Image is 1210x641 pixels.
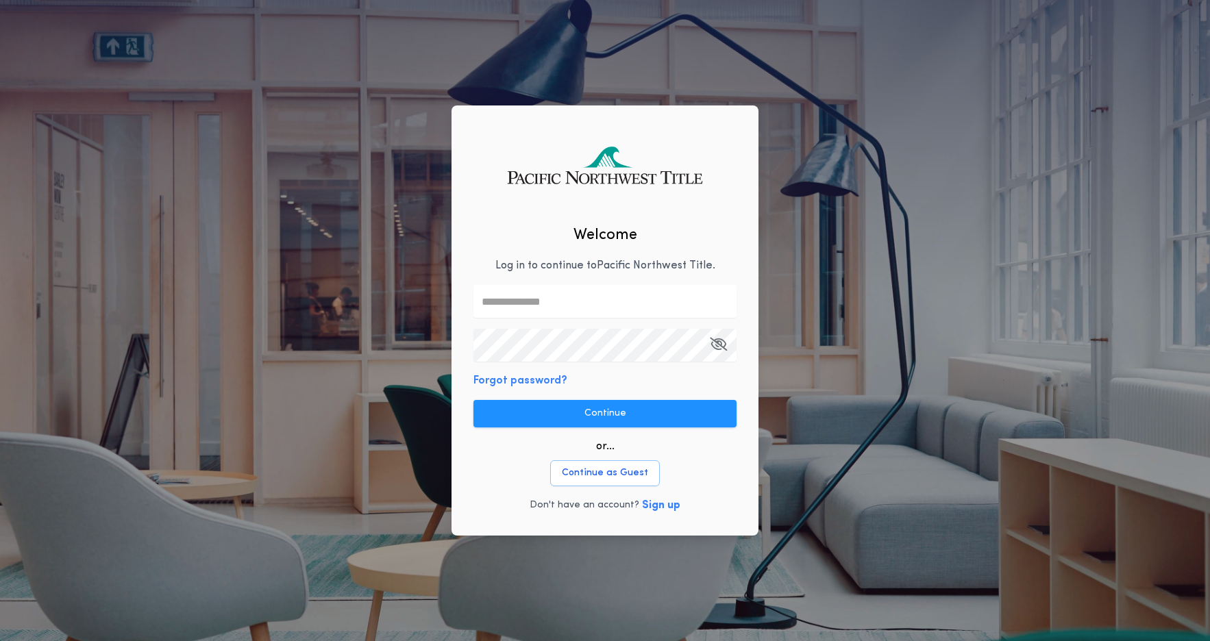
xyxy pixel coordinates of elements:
[550,460,660,486] button: Continue as Guest
[642,497,680,514] button: Sign up
[499,135,710,195] img: logo
[473,373,567,389] button: Forgot password?
[473,400,737,427] button: Continue
[596,438,615,455] p: or...
[530,499,639,512] p: Don't have an account?
[495,257,715,274] p: Log in to continue to Pacific Northwest Title .
[573,224,637,247] h2: Welcome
